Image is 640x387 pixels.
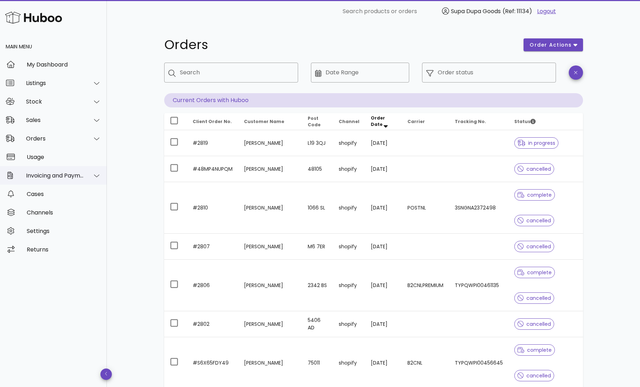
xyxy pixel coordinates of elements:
td: [DATE] [365,182,402,234]
div: Orders [26,135,84,142]
td: 2342 BS [302,260,333,311]
span: cancelled [517,296,551,301]
td: 1066 SL [302,182,333,234]
td: 3SNGNA2372498 [449,182,509,234]
div: Returns [27,246,101,253]
th: Client Order No. [187,113,238,130]
th: Channel [333,113,365,130]
span: order actions [529,41,572,49]
div: Cases [27,191,101,197]
span: Channel [339,118,359,124]
td: [PERSON_NAME] [238,130,302,156]
div: Channels [27,209,101,216]
span: Post Code [308,115,321,128]
td: 5406 AD [302,311,333,337]
span: Carrier [407,118,425,124]
td: [PERSON_NAME] [238,156,302,182]
td: #2806 [187,260,238,311]
div: Sales [26,117,84,123]
span: cancelled [517,322,551,327]
div: Stock [26,98,84,105]
th: Post Code [302,113,333,130]
td: POSTNL [402,182,449,234]
button: order actions [524,38,583,51]
td: #2802 [187,311,238,337]
td: [PERSON_NAME] [238,311,302,337]
td: B2CNLPREMIUM [402,260,449,311]
td: shopify [333,234,365,260]
span: Order Date [371,115,385,127]
td: #2807 [187,234,238,260]
td: #2810 [187,182,238,234]
td: [DATE] [365,156,402,182]
span: Status [514,118,536,124]
span: complete [517,192,552,197]
td: shopify [333,260,365,311]
span: cancelled [517,373,551,378]
span: Supa Dupa Goods [451,7,501,15]
span: cancelled [517,218,551,223]
a: Logout [537,7,556,16]
span: cancelled [517,244,551,249]
th: Status [509,113,583,130]
td: L19 3QJ [302,130,333,156]
td: TYPQWPI00461135 [449,260,509,311]
span: complete [517,270,552,275]
td: #2819 [187,130,238,156]
td: [PERSON_NAME] [238,234,302,260]
td: [PERSON_NAME] [238,260,302,311]
td: #48MP4NUPQM [187,156,238,182]
td: shopify [333,156,365,182]
th: Order Date: Sorted descending. Activate to remove sorting. [365,113,402,130]
td: shopify [333,130,365,156]
td: shopify [333,311,365,337]
td: M6 7ER [302,234,333,260]
td: 48105 [302,156,333,182]
span: Tracking No. [455,118,486,124]
p: Current Orders with Huboo [164,93,583,107]
td: [DATE] [365,260,402,311]
th: Tracking No. [449,113,509,130]
span: (Ref: 11134) [503,7,532,15]
span: complete [517,348,552,352]
th: Carrier [402,113,449,130]
td: shopify [333,182,365,234]
div: Listings [26,80,84,86]
span: in progress [517,141,555,145]
td: [DATE] [365,234,402,260]
th: Customer Name [238,113,302,130]
div: My Dashboard [27,61,101,68]
img: Huboo Logo [5,10,62,25]
td: [DATE] [365,311,402,337]
div: Settings [27,228,101,234]
span: cancelled [517,166,551,171]
span: Customer Name [244,118,284,124]
span: Client Order No. [193,118,232,124]
h1: Orders [164,38,515,51]
div: Usage [27,154,101,160]
td: [PERSON_NAME] [238,182,302,234]
td: [DATE] [365,130,402,156]
div: Invoicing and Payments [26,172,84,179]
